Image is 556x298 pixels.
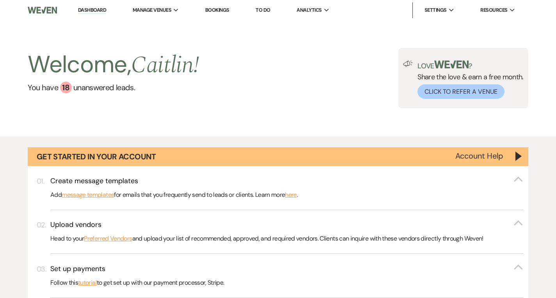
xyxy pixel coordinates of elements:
[131,47,199,83] span: Caitlin !
[78,7,106,14] a: Dashboard
[417,61,524,70] p: Love ?
[50,234,523,244] p: Head to your and upload your list of recommended, approved, and required vendors. Clients can inq...
[50,176,523,186] button: Create message templates
[403,61,413,67] img: loud-speaker-illustration.svg
[50,220,523,230] button: Upload vendors
[50,264,523,274] button: Set up payments
[417,84,504,99] button: Click to Refer a Venue
[434,61,469,68] img: weven-logo-green.svg
[455,152,503,160] button: Account Help
[84,234,132,244] a: Preferred Vendors
[28,2,57,18] img: Weven Logo
[205,7,229,13] a: Bookings
[133,6,171,14] span: Manage Venues
[78,278,97,288] a: tutorial
[425,6,447,14] span: Settings
[285,190,297,200] a: here
[256,7,270,13] a: To Do
[50,264,105,274] h3: Set up payments
[50,278,523,288] p: Follow this to get set up with our payment processor, Stripe.
[28,48,199,82] h2: Welcome,
[37,151,156,162] h1: Get Started in Your Account
[50,176,138,186] h3: Create message templates
[50,190,523,200] p: Add for emails that you frequently send to leads or clients. Learn more .
[413,61,524,99] div: Share the love & earn a free month.
[297,6,322,14] span: Analytics
[28,82,199,93] a: You have 18 unanswered leads.
[60,82,72,93] div: 18
[62,190,114,200] a: message templates
[480,6,507,14] span: Resources
[50,220,101,230] h3: Upload vendors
